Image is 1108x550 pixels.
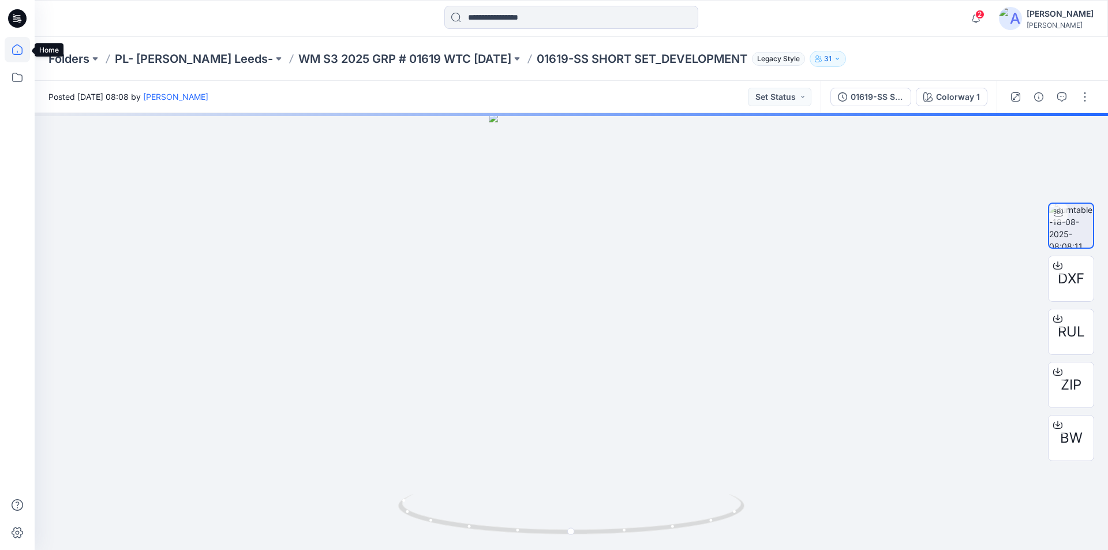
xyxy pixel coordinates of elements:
[936,91,980,103] div: Colorway 1
[537,51,747,67] p: 01619-SS SHORT SET_DEVELOPMENT
[1058,268,1084,289] span: DXF
[810,51,846,67] button: 31
[143,92,208,102] a: [PERSON_NAME]
[1027,7,1094,21] div: [PERSON_NAME]
[48,91,208,103] span: Posted [DATE] 08:08 by
[1030,88,1048,106] button: Details
[1049,204,1093,248] img: turntable-18-08-2025-08:08:11
[975,10,985,19] span: 2
[48,51,89,67] a: Folders
[752,52,805,66] span: Legacy Style
[115,51,273,67] a: PL- [PERSON_NAME] Leeds-
[298,51,511,67] a: WM S3 2025 GRP # 01619 WTC [DATE]
[916,88,987,106] button: Colorway 1
[999,7,1022,30] img: avatar
[830,88,911,106] button: 01619-SS SHORT SET
[1058,321,1085,342] span: RUL
[1027,21,1094,29] div: [PERSON_NAME]
[851,91,904,103] div: 01619-SS SHORT SET
[824,53,832,65] p: 31
[747,51,805,67] button: Legacy Style
[1060,428,1083,448] span: BW
[1061,375,1081,395] span: ZIP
